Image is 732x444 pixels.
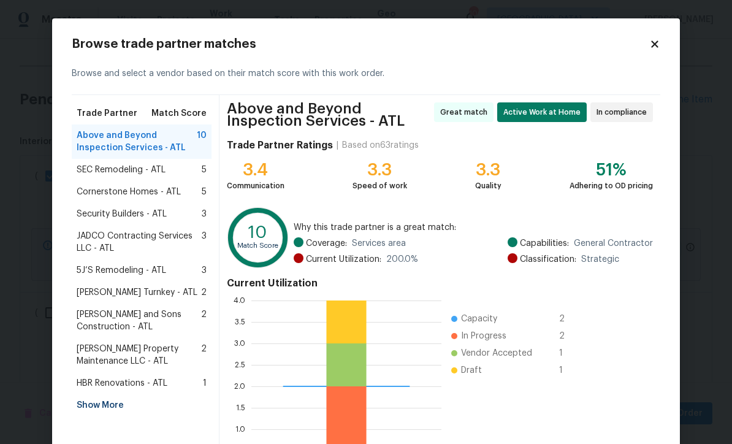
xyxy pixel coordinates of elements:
text: 4.0 [234,297,245,304]
span: 2 [201,286,207,299]
div: 3.3 [353,164,407,176]
span: 5 [202,186,207,198]
span: Current Utilization: [306,253,381,266]
span: Above and Beyond Inspection Services - ATL [227,102,430,127]
div: 3.3 [475,164,501,176]
span: SEC Remodeling - ATL [77,164,166,176]
span: 3 [202,208,207,220]
text: 1.0 [235,426,245,433]
span: 5 [202,164,207,176]
div: Browse and select a vendor based on their match score with this work order. [72,53,660,95]
span: [PERSON_NAME] and Sons Construction - ATL [77,308,201,333]
span: 10 [197,129,207,154]
div: 51% [570,164,653,176]
div: Communication [227,180,284,192]
span: Trade Partner [77,107,137,120]
span: Classification: [520,253,576,266]
div: Quality [475,180,501,192]
text: 10 [248,224,267,241]
span: Capabilities: [520,237,569,250]
span: [PERSON_NAME] Turnkey - ATL [77,286,197,299]
span: Why this trade partner is a great match: [294,221,653,234]
text: 1.5 [236,404,245,411]
span: Strategic [581,253,619,266]
span: [PERSON_NAME] Property Maintenance LLC - ATL [77,343,201,367]
span: Vendor Accepted [461,347,532,359]
span: Cornerstone Homes - ATL [77,186,181,198]
span: Services area [352,237,406,250]
span: In compliance [597,106,652,118]
span: Great match [440,106,492,118]
span: HBR Renovations - ATL [77,377,167,389]
h4: Current Utilization [227,277,653,289]
span: In Progress [461,330,506,342]
span: JADCO Contracting Services LLC - ATL [77,230,202,255]
span: Above and Beyond Inspection Services - ATL [77,129,197,154]
span: 2 [201,343,207,367]
div: Show More [72,394,212,416]
span: 3 [202,264,207,277]
div: Adhering to OD pricing [570,180,653,192]
span: Active Work at Home [503,106,585,118]
span: Coverage: [306,237,347,250]
span: 200.0 % [386,253,418,266]
span: 2 [559,313,579,325]
span: 5J’S Remodeling - ATL [77,264,166,277]
text: Match Score [237,242,278,249]
span: Draft [461,364,482,377]
h4: Trade Partner Ratings [227,139,333,151]
span: 1 [203,377,207,389]
span: 2 [559,330,579,342]
div: 3.4 [227,164,284,176]
text: 2.5 [235,361,245,369]
text: 2.0 [234,383,245,390]
span: 2 [201,308,207,333]
div: Based on 63 ratings [342,139,419,151]
span: 3 [202,230,207,255]
text: 3.5 [235,318,245,326]
h2: Browse trade partner matches [72,38,649,50]
span: Security Builders - ATL [77,208,167,220]
div: | [333,139,342,151]
text: 3.0 [234,340,245,347]
div: Speed of work [353,180,407,192]
span: 1 [559,364,579,377]
span: Capacity [461,313,497,325]
span: General Contractor [574,237,653,250]
span: 1 [559,347,579,359]
span: Match Score [151,107,207,120]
